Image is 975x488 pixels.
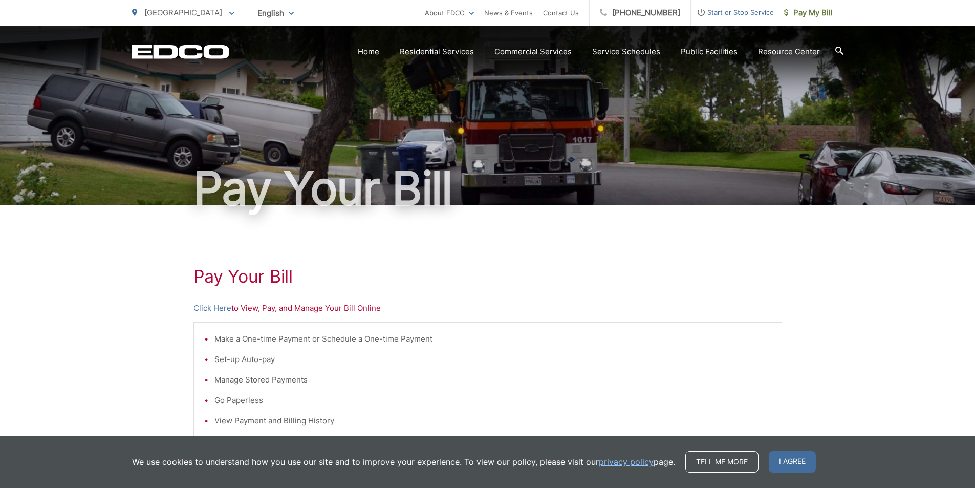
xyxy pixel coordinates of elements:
[214,415,771,427] li: View Payment and Billing History
[769,451,816,473] span: I agree
[214,394,771,407] li: Go Paperless
[358,46,379,58] a: Home
[193,302,231,314] a: Click Here
[132,163,843,214] h1: Pay Your Bill
[193,266,782,287] h1: Pay Your Bill
[214,333,771,345] li: Make a One-time Payment or Schedule a One-time Payment
[484,7,533,19] a: News & Events
[494,46,572,58] a: Commercial Services
[214,374,771,386] li: Manage Stored Payments
[599,456,654,468] a: privacy policy
[193,302,782,314] p: to View, Pay, and Manage Your Bill Online
[132,45,229,59] a: EDCD logo. Return to the homepage.
[132,456,675,468] p: We use cookies to understand how you use our site and to improve your experience. To view our pol...
[543,7,579,19] a: Contact Us
[144,8,222,17] span: [GEOGRAPHIC_DATA]
[214,353,771,366] li: Set-up Auto-pay
[681,46,738,58] a: Public Facilities
[425,7,474,19] a: About EDCO
[758,46,820,58] a: Resource Center
[592,46,660,58] a: Service Schedules
[784,7,833,19] span: Pay My Bill
[400,46,474,58] a: Residential Services
[685,451,759,473] a: Tell me more
[250,4,301,22] span: English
